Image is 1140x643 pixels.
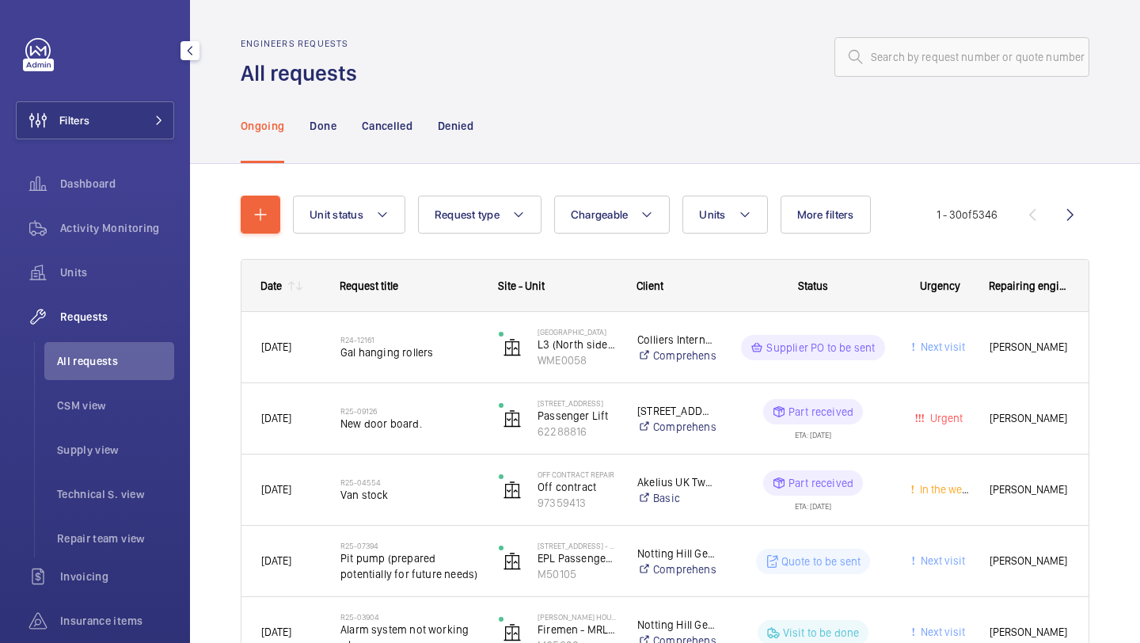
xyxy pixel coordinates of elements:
[538,541,617,550] p: [STREET_ADDRESS] - High Risk Building
[503,409,522,428] img: elevator.svg
[435,208,500,221] span: Request type
[918,341,965,353] span: Next visit
[637,332,716,348] p: Colliers International - [PERSON_NAME]
[781,554,861,569] p: Quote to be sent
[788,475,853,491] p: Part received
[261,483,291,496] span: [DATE]
[554,196,671,234] button: Chargeable
[340,487,478,503] span: Van stock
[918,626,965,638] span: Next visit
[699,208,725,221] span: Units
[788,404,853,420] p: Part received
[538,566,617,582] p: M50105
[60,569,174,584] span: Invoicing
[503,552,522,571] img: elevator.svg
[571,208,629,221] span: Chargeable
[57,398,174,413] span: CSM view
[261,554,291,567] span: [DATE]
[920,280,960,292] span: Urgency
[637,348,716,363] a: Comprehensive
[503,338,522,357] img: elevator.svg
[340,335,478,344] h2: R24-12161
[962,208,972,221] span: of
[57,486,174,502] span: Technical S. view
[637,561,716,577] a: Comprehensive
[798,280,828,292] span: Status
[783,625,860,641] p: Visit to be done
[538,327,617,337] p: [GEOGRAPHIC_DATA]
[834,37,1089,77] input: Search by request number or quote number
[340,612,478,622] h2: R25-03904
[59,112,89,128] span: Filters
[340,344,478,360] span: Gal hanging rollers
[637,474,716,490] p: Akelius UK Twelve Ltd
[990,552,1069,570] span: [PERSON_NAME]
[637,403,716,419] p: [STREET_ADDRESS]
[927,412,963,424] span: Urgent
[57,353,174,369] span: All requests
[60,220,174,236] span: Activity Monitoring
[637,546,716,561] p: Notting Hill Genesis
[261,626,291,638] span: [DATE]
[990,481,1069,499] span: [PERSON_NAME]
[637,419,716,435] a: Comprehensive
[60,613,174,629] span: Insurance items
[990,338,1069,356] span: [PERSON_NAME]
[438,118,473,134] p: Denied
[538,622,617,637] p: Firemen - MRL Passenger Lift No 2 right hand
[538,495,617,511] p: 97359413
[310,118,336,134] p: Done
[918,554,965,567] span: Next visit
[293,196,405,234] button: Unit status
[57,442,174,458] span: Supply view
[340,280,398,292] span: Request title
[781,196,871,234] button: More filters
[340,550,478,582] span: Pit pump (prepared potentially for future needs)
[797,208,854,221] span: More filters
[310,208,363,221] span: Unit status
[637,490,716,506] a: Basic
[60,264,174,280] span: Units
[538,470,617,479] p: Off Contract Repair
[682,196,767,234] button: Units
[261,412,291,424] span: [DATE]
[261,341,291,353] span: [DATE]
[340,477,478,487] h2: R25-04554
[937,209,997,220] span: 1 - 30 5346
[637,617,716,633] p: Notting Hill Genesis
[362,118,412,134] p: Cancelled
[241,38,367,49] h2: Engineers requests
[60,176,174,192] span: Dashboard
[538,424,617,439] p: 62288816
[989,280,1070,292] span: Repairing engineer
[766,340,875,356] p: Supplier PO to be sent
[538,398,617,408] p: [STREET_ADDRESS]
[795,424,831,439] div: ETA: [DATE]
[990,409,1069,428] span: [PERSON_NAME]
[917,483,973,496] span: In the week
[795,496,831,510] div: ETA: [DATE]
[538,337,617,352] p: L3 (North side) Serves -1 & -2
[340,406,478,416] h2: R25-09126
[498,280,545,292] span: Site - Unit
[60,309,174,325] span: Requests
[636,280,663,292] span: Client
[16,101,174,139] button: Filters
[241,118,284,134] p: Ongoing
[538,479,617,495] p: Off contract
[418,196,541,234] button: Request type
[340,416,478,432] span: New door board.
[57,531,174,546] span: Repair team view
[990,623,1069,641] span: [PERSON_NAME]
[241,59,367,88] h1: All requests
[503,623,522,642] img: elevator.svg
[340,541,478,550] h2: R25-07394
[538,550,617,566] p: EPL Passenger Lift
[538,352,617,368] p: WME0058
[503,481,522,500] img: elevator.svg
[538,612,617,622] p: [PERSON_NAME] House - High Risk Building
[538,408,617,424] p: Passenger Lift
[260,280,282,292] div: Date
